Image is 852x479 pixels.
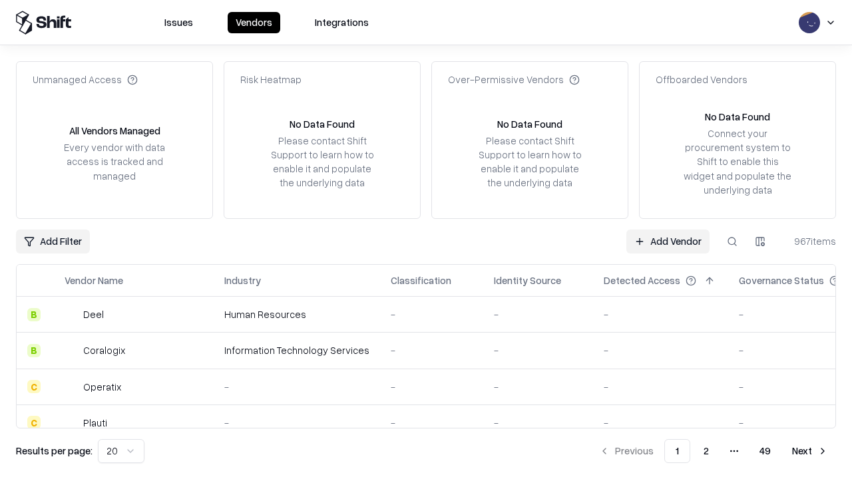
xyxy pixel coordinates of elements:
[267,134,377,190] div: Please contact Shift Support to learn how to enable it and populate the underlying data
[497,117,562,131] div: No Data Found
[391,307,473,321] div: -
[83,343,125,357] div: Coralogix
[224,416,369,430] div: -
[224,380,369,394] div: -
[27,416,41,429] div: C
[494,380,582,394] div: -
[604,307,718,321] div: -
[83,416,107,430] div: Plauti
[656,73,747,86] div: Offboarded Vendors
[59,140,170,182] div: Every vendor with data access is tracked and managed
[156,12,201,33] button: Issues
[83,380,121,394] div: Operatix
[664,439,690,463] button: 1
[475,134,585,190] div: Please contact Shift Support to learn how to enable it and populate the underlying data
[391,343,473,357] div: -
[739,273,824,287] div: Governance Status
[240,73,302,86] div: Risk Heatmap
[448,73,580,86] div: Over-Permissive Vendors
[224,273,261,287] div: Industry
[69,124,160,138] div: All Vendors Managed
[391,380,473,394] div: -
[783,234,836,248] div: 967 items
[391,416,473,430] div: -
[65,273,123,287] div: Vendor Name
[224,343,369,357] div: Information Technology Services
[494,273,561,287] div: Identity Source
[494,343,582,357] div: -
[33,73,138,86] div: Unmanaged Access
[65,344,78,357] img: Coralogix
[604,416,718,430] div: -
[705,110,770,124] div: No Data Found
[494,416,582,430] div: -
[16,444,93,458] p: Results per page:
[749,439,781,463] button: 49
[784,439,836,463] button: Next
[65,416,78,429] img: Plauti
[228,12,280,33] button: Vendors
[27,344,41,357] div: B
[604,273,680,287] div: Detected Access
[604,380,718,394] div: -
[27,380,41,393] div: C
[307,12,377,33] button: Integrations
[65,308,78,321] img: Deel
[224,307,369,321] div: Human Resources
[682,126,793,197] div: Connect your procurement system to Shift to enable this widget and populate the underlying data
[16,230,90,253] button: Add Filter
[693,439,720,463] button: 2
[83,307,104,321] div: Deel
[391,273,451,287] div: Classification
[604,343,718,357] div: -
[290,117,355,131] div: No Data Found
[591,439,836,463] nav: pagination
[626,230,710,253] a: Add Vendor
[494,307,582,321] div: -
[65,380,78,393] img: Operatix
[27,308,41,321] div: B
